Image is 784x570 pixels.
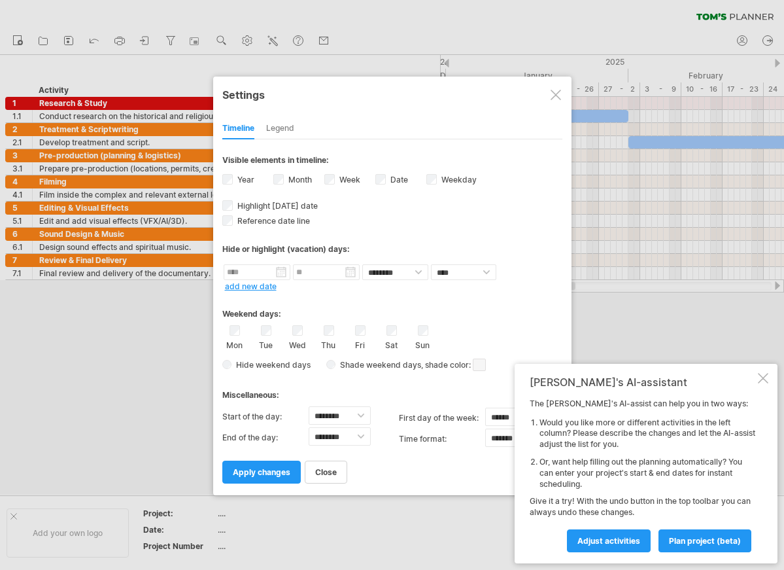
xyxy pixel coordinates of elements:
[286,175,312,185] label: Month
[231,360,311,370] span: Hide weekend days
[305,461,347,484] a: close
[222,155,562,169] div: Visible elements in timeline:
[539,457,755,490] li: Or, want help filling out the planning automatically? You can enter your project's start & end da...
[222,82,562,106] div: Settings
[222,461,301,484] a: apply changes
[577,536,640,546] span: Adjust activities
[225,281,277,291] a: add new date
[530,376,755,389] div: [PERSON_NAME]'s AI-assistant
[222,244,562,254] div: Hide or highlight (vacation) days:
[415,338,431,350] label: Sun
[352,338,368,350] label: Fri
[222,406,309,427] label: Start of the day:
[658,529,751,552] a: plan project (beta)
[235,201,318,211] span: Highlight [DATE] date
[421,357,486,373] span: , shade color:
[530,399,755,552] div: The [PERSON_NAME]'s AI-assist can help you in two ways: Give it a try! With the undo button in th...
[388,175,408,185] label: Date
[235,175,254,185] label: Year
[567,529,651,552] a: Adjust activities
[258,338,274,350] label: Tue
[383,338,400,350] label: Sat
[337,175,360,185] label: Week
[226,338,243,350] label: Mon
[473,359,486,371] span: click here to change the shade color
[539,418,755,450] li: Would you like more or different activities in the left column? Please describe the changes and l...
[289,338,305,350] label: Wed
[320,338,337,350] label: Thu
[233,467,290,477] span: apply changes
[266,118,294,139] div: Legend
[335,360,421,370] span: Shade weekend days
[222,118,254,139] div: Timeline
[235,216,310,226] span: Reference date line
[222,427,309,448] label: End of the day:
[315,467,337,477] span: close
[399,408,485,429] label: first day of the week:
[399,429,485,450] label: Time format:
[222,296,562,322] div: Weekend days:
[669,536,741,546] span: plan project (beta)
[439,175,477,185] label: Weekday
[222,378,562,403] div: Miscellaneous:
